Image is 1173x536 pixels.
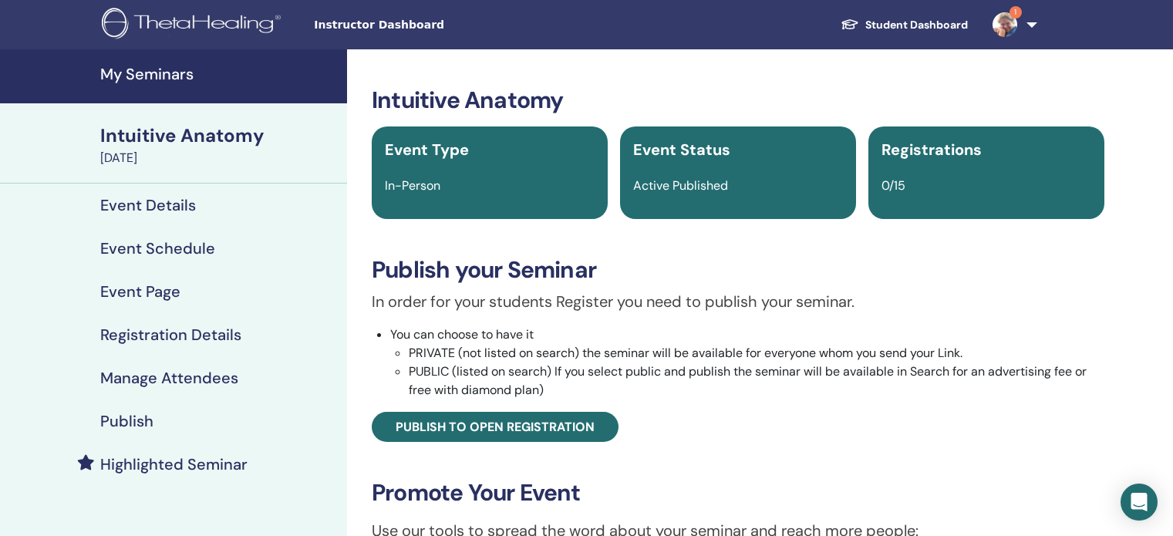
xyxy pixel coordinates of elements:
span: Instructor Dashboard [314,17,545,33]
a: Publish to open registration [372,412,619,442]
li: You can choose to have it [390,325,1104,399]
div: Open Intercom Messenger [1121,484,1158,521]
a: Intuitive Anatomy[DATE] [91,123,347,167]
h4: Registration Details [100,325,241,344]
img: default.jpg [993,12,1017,37]
span: In-Person [385,177,440,194]
img: logo.png [102,8,286,42]
span: Active Published [633,177,728,194]
span: Registrations [881,140,982,160]
li: PUBLIC (listed on search) If you select public and publish the seminar will be available in Searc... [409,362,1104,399]
h3: Intuitive Anatomy [372,86,1104,114]
h4: Event Details [100,196,196,214]
div: [DATE] [100,149,338,167]
h4: Manage Attendees [100,369,238,387]
div: Intuitive Anatomy [100,123,338,149]
img: graduation-cap-white.svg [841,18,859,31]
span: Event Status [633,140,730,160]
span: Event Type [385,140,469,160]
h4: My Seminars [100,65,338,83]
a: Student Dashboard [828,11,980,39]
span: 1 [1010,6,1022,19]
h3: Promote Your Event [372,479,1104,507]
h4: Publish [100,412,153,430]
h3: Publish your Seminar [372,256,1104,284]
li: PRIVATE (not listed on search) the seminar will be available for everyone whom you send your Link. [409,344,1104,362]
h4: Event Page [100,282,180,301]
p: In order for your students Register you need to publish your seminar. [372,290,1104,313]
span: Publish to open registration [396,419,595,435]
span: 0/15 [881,177,905,194]
h4: Event Schedule [100,239,215,258]
h4: Highlighted Seminar [100,455,248,474]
